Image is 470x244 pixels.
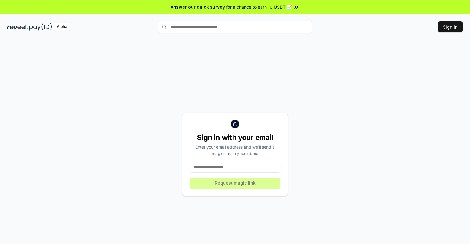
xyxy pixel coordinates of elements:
[231,120,239,128] img: logo_small
[438,21,463,32] button: Sign In
[53,23,71,31] div: Alpha
[190,133,280,142] div: Sign in with your email
[7,23,28,31] img: reveel_dark
[171,4,225,10] span: Answer our quick survey
[190,144,280,157] div: Enter your email address and we’ll send a magic link to your inbox.
[29,23,52,31] img: pay_id
[226,4,292,10] span: for a chance to earn 10 USDT 📝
